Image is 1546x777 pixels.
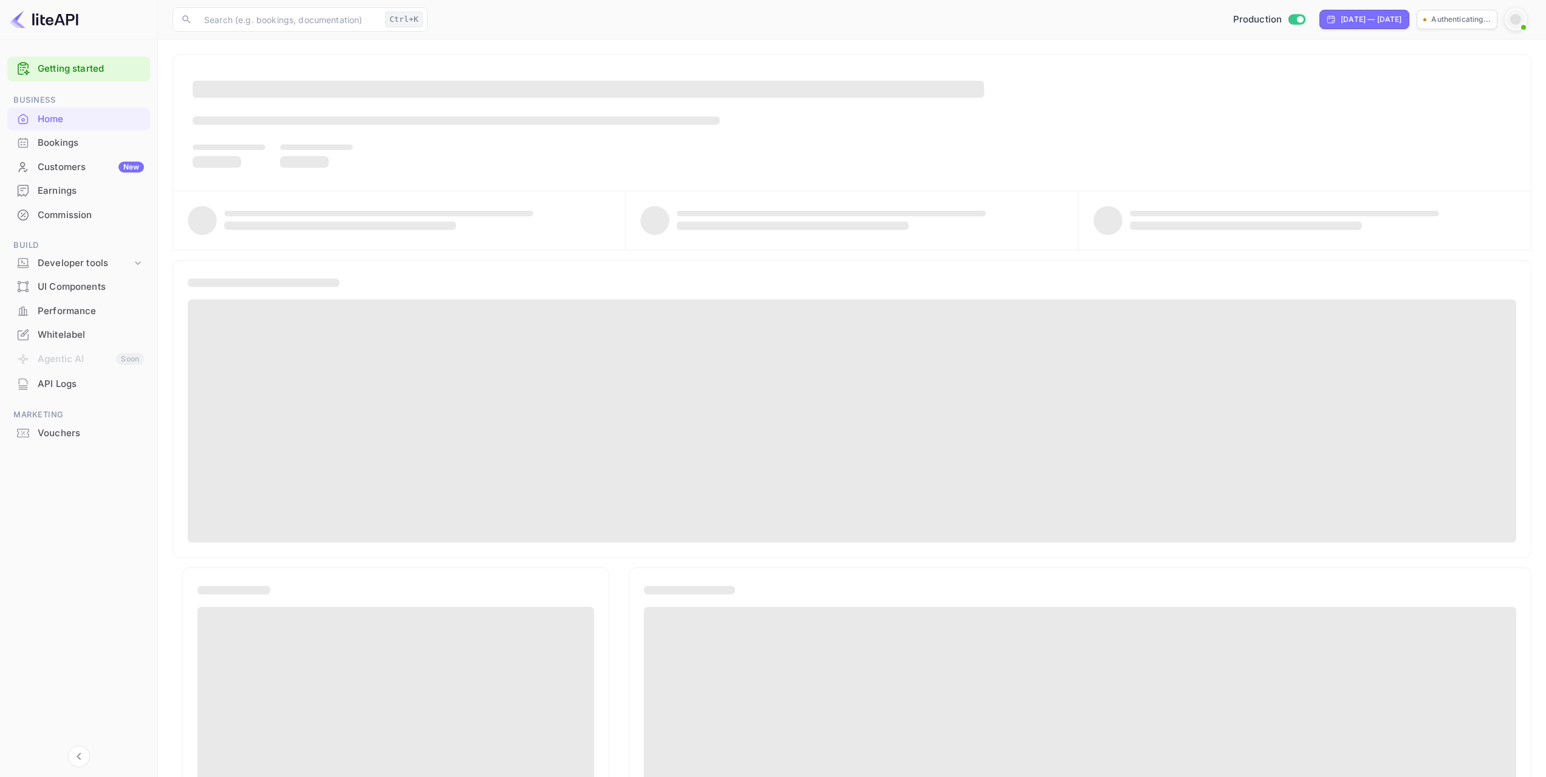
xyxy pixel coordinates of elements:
[7,179,150,203] div: Earnings
[385,12,423,27] div: Ctrl+K
[7,131,150,154] a: Bookings
[7,372,150,396] div: API Logs
[38,280,144,294] div: UI Components
[1228,13,1310,27] div: Switch to Sandbox mode
[7,179,150,202] a: Earnings
[7,275,150,299] div: UI Components
[1233,13,1282,27] span: Production
[38,184,144,198] div: Earnings
[7,204,150,227] div: Commission
[7,408,150,422] span: Marketing
[118,162,144,173] div: New
[7,94,150,107] span: Business
[7,131,150,155] div: Bookings
[7,275,150,298] a: UI Components
[38,112,144,126] div: Home
[38,160,144,174] div: Customers
[197,7,380,32] input: Search (e.g. bookings, documentation)
[7,300,150,323] div: Performance
[7,108,150,130] a: Home
[68,745,90,767] button: Collapse navigation
[1341,14,1401,25] div: [DATE] — [DATE]
[38,377,144,391] div: API Logs
[7,422,150,444] a: Vouchers
[38,62,144,76] a: Getting started
[7,204,150,226] a: Commission
[7,300,150,322] a: Performance
[38,256,132,270] div: Developer tools
[7,253,150,274] div: Developer tools
[10,10,78,29] img: LiteAPI logo
[7,422,150,445] div: Vouchers
[38,304,144,318] div: Performance
[7,156,150,178] a: CustomersNew
[38,208,144,222] div: Commission
[7,56,150,81] div: Getting started
[1431,14,1491,25] p: Authenticating...
[7,156,150,179] div: CustomersNew
[7,323,150,346] a: Whitelabel
[7,108,150,131] div: Home
[7,372,150,395] a: API Logs
[1319,10,1409,29] div: Click to change the date range period
[38,426,144,440] div: Vouchers
[38,136,144,150] div: Bookings
[7,239,150,252] span: Build
[38,328,144,342] div: Whitelabel
[7,323,150,347] div: Whitelabel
